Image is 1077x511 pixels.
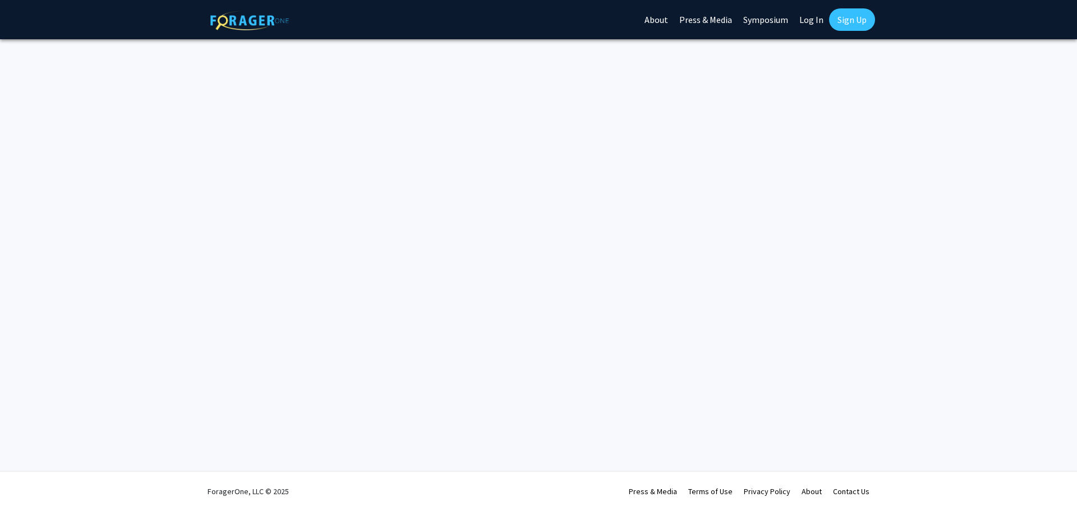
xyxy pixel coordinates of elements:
a: Sign Up [829,8,875,31]
a: Contact Us [833,486,869,496]
a: Privacy Policy [744,486,790,496]
a: Terms of Use [688,486,733,496]
a: About [802,486,822,496]
div: ForagerOne, LLC © 2025 [208,472,289,511]
img: ForagerOne Logo [210,11,289,30]
a: Press & Media [629,486,677,496]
